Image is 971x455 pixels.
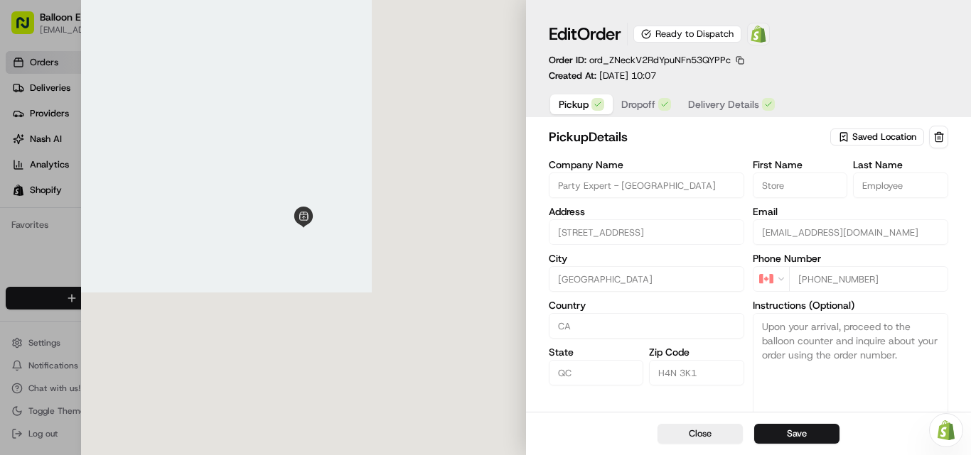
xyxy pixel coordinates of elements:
[852,131,916,143] span: Saved Location
[577,23,621,45] span: Order
[141,78,172,89] span: Pylon
[549,219,744,245] input: 1022 Rue du Marché Central, Montréal, QC H4N 3K1, CA
[789,266,948,292] input: Enter phone number
[853,160,948,170] label: Last Name
[750,26,767,43] img: Shopify
[853,172,948,198] input: Enter last name
[549,127,827,147] h2: pickup Details
[830,127,926,147] button: Saved Location
[549,160,744,170] label: Company Name
[753,253,948,263] label: Phone Number
[599,70,656,82] span: [DATE] 10:07
[747,23,770,45] a: Shopify
[549,70,656,82] p: Created At:
[549,360,644,385] input: Enter state
[549,300,744,310] label: Country
[753,219,948,245] input: Enter email
[549,54,731,67] p: Order ID:
[589,54,731,66] span: ord_ZNeckV2RdYpuNFn53QYPPc
[753,313,948,420] textarea: Upon your arrival, proceed to the balloon counter and inquire about your order using the order nu...
[549,23,621,45] h1: Edit
[753,160,848,170] label: First Name
[753,300,948,310] label: Instructions (Optional)
[549,253,744,263] label: City
[753,172,848,198] input: Enter first name
[649,360,744,385] input: Enter zip code
[649,347,744,357] label: Zip Code
[633,26,741,43] div: Ready to Dispatch
[549,313,744,339] input: Enter country
[549,172,744,198] input: Enter company name
[559,97,589,111] span: Pickup
[549,347,644,357] label: State
[549,266,744,292] input: Enter city
[753,207,948,216] label: Email
[688,97,759,111] span: Delivery Details
[621,97,655,111] span: Dropoff
[658,424,743,444] button: Close
[549,207,744,216] label: Address
[100,77,172,89] a: Powered byPylon
[754,424,839,444] button: Save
